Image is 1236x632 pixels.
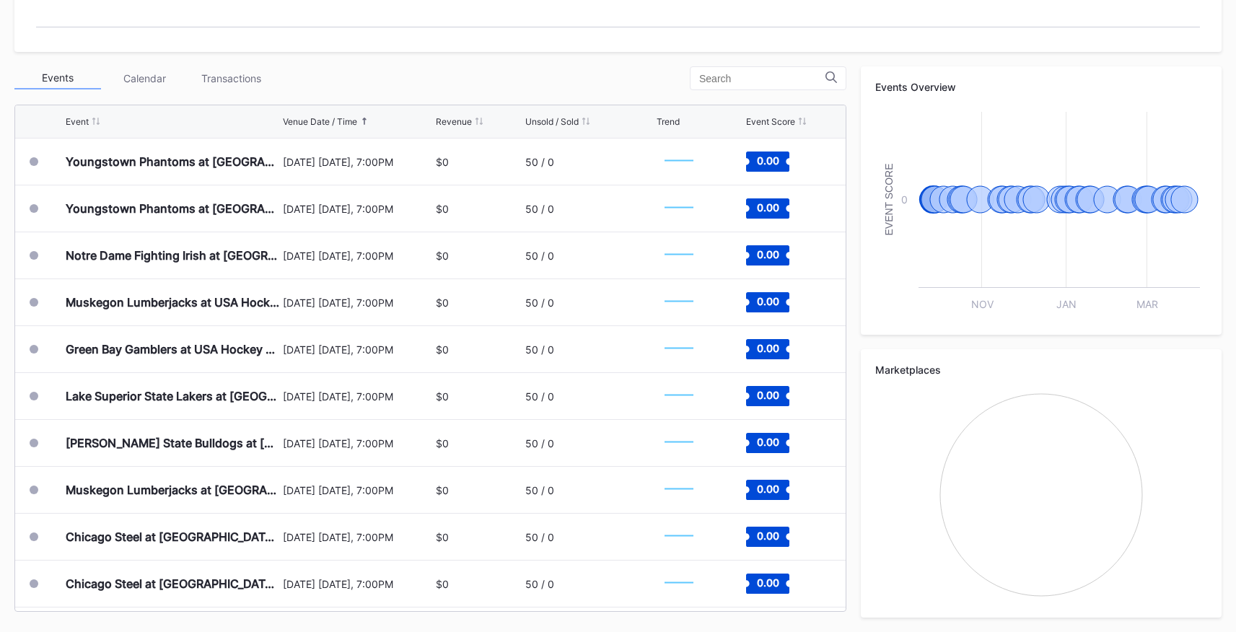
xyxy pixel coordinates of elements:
div: Chicago Steel at [GEOGRAPHIC_DATA] Hockey NTDP U-18 [66,530,279,544]
div: 50 / 0 [525,203,554,215]
div: [DATE] [DATE], 7:00PM [283,203,432,215]
div: [DATE] [DATE], 7:00PM [283,484,432,496]
div: Marketplaces [875,364,1207,376]
div: Events [14,67,101,89]
div: 50 / 0 [525,156,554,168]
div: $0 [436,531,449,543]
div: 50 / 0 [525,297,554,309]
div: Green Bay Gamblers at USA Hockey Team U-17 [66,342,279,356]
div: Calendar [101,67,188,89]
div: 50 / 0 [525,578,554,590]
svg: Chart​title [657,238,701,274]
div: $0 [436,343,449,356]
div: Trend [657,116,680,127]
div: Youngstown Phantoms at [GEOGRAPHIC_DATA] Hockey NTDP U-18 [66,154,279,169]
text: Nov [971,298,994,310]
div: [DATE] [DATE], 7:00PM [283,390,432,403]
div: $0 [436,297,449,309]
div: Lake Superior State Lakers at [GEOGRAPHIC_DATA] Hockey NTDP U-18 [66,389,279,403]
svg: Chart​title [657,332,701,368]
text: 0.00 [756,436,779,448]
div: 50 / 0 [525,343,554,356]
div: 50 / 0 [525,531,554,543]
div: 50 / 0 [525,437,554,449]
text: Mar [1136,298,1158,310]
div: $0 [436,203,449,215]
div: [DATE] [DATE], 7:00PM [283,297,432,309]
div: Event [66,116,89,127]
text: 0.00 [756,201,779,214]
text: 0.00 [756,483,779,495]
div: [DATE] [DATE], 7:00PM [283,437,432,449]
input: Search [699,73,825,84]
text: 0.00 [756,248,779,260]
div: [DATE] [DATE], 7:00PM [283,531,432,543]
div: Unsold / Sold [525,116,579,127]
div: $0 [436,437,449,449]
div: [DATE] [DATE], 7:00PM [283,250,432,262]
div: [DATE] [DATE], 7:00PM [283,343,432,356]
text: 0.00 [756,389,779,401]
svg: Chart​title [657,566,701,602]
text: 0.00 [756,530,779,542]
text: Event Score [883,163,895,235]
div: $0 [436,250,449,262]
text: Jan [1056,298,1077,310]
text: 0 [901,193,908,206]
div: Revenue [436,116,472,127]
div: Chicago Steel at [GEOGRAPHIC_DATA] Hockey NTDP U-18 [66,576,279,591]
div: $0 [436,484,449,496]
div: [DATE] [DATE], 7:00PM [283,156,432,168]
svg: Chart​title [657,191,701,227]
svg: Chart​title [657,519,701,556]
div: Transactions [188,67,274,89]
div: Muskegon Lumberjacks at [GEOGRAPHIC_DATA] Hockey NTDP U-18 [66,483,279,497]
div: $0 [436,390,449,403]
text: 0.00 [756,295,779,307]
div: Youngstown Phantoms at [GEOGRAPHIC_DATA] Hockey NTDP U-18 [66,201,279,216]
div: 50 / 0 [525,484,554,496]
svg: Chart​title [657,379,701,415]
div: $0 [436,156,449,168]
div: [DATE] [DATE], 7:00PM [283,578,432,590]
svg: Chart​title [657,144,701,180]
svg: Chart​title [657,285,701,321]
svg: Chart title [875,387,1207,603]
svg: Chart​title [657,426,701,462]
div: Muskegon Lumberjacks at USA Hockey Team U-17 [66,295,279,310]
div: Notre Dame Fighting Irish at [GEOGRAPHIC_DATA] Hockey NTDP U-18 [66,248,279,263]
text: 0.00 [756,576,779,589]
div: 50 / 0 [525,390,554,403]
div: [PERSON_NAME] State Bulldogs at [GEOGRAPHIC_DATA] Hockey NTDP U-18 [66,436,279,450]
text: 0.00 [756,154,779,167]
div: Event Score [746,116,795,127]
svg: Chart​title [657,473,701,509]
text: 0.00 [756,342,779,354]
div: Venue Date / Time [283,116,357,127]
div: $0 [436,578,449,590]
svg: Chart title [875,105,1207,321]
div: Events Overview [875,81,1207,93]
div: 50 / 0 [525,250,554,262]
